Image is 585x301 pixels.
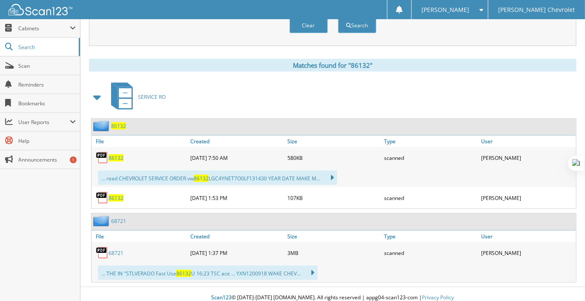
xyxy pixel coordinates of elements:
img: PDF.png [96,246,109,259]
a: SERVICE RO [106,80,166,114]
a: User [479,136,576,147]
div: [PERSON_NAME] [479,244,576,261]
span: User Reports [18,119,70,126]
span: Reminders [18,81,76,88]
button: Clear [290,17,328,33]
a: 68721 [111,217,126,225]
div: 107KB [285,189,382,206]
div: scanned [382,189,479,206]
a: File [92,136,189,147]
div: 580KB [285,149,382,166]
span: Scan123 [212,294,232,301]
a: 86132 [109,154,123,162]
span: [PERSON_NAME] [422,7,470,12]
span: Cabinets [18,25,70,32]
div: [DATE] 7:50 AM [189,149,286,166]
a: File [92,231,189,242]
span: Bookmarks [18,100,76,107]
div: ... read CHEVROLET SERVICE ORDER vw LGC4YNET7O0LF131430 YEAR DATE MAKE M... [98,171,337,185]
div: 1 [70,156,77,163]
a: 68721 [109,249,123,257]
a: 86132 [111,122,126,130]
iframe: Chat Widget [542,260,585,301]
a: Size [285,231,382,242]
img: scan123-logo-white.svg [9,4,72,15]
span: [PERSON_NAME] Chevrolet [498,7,575,12]
span: Help [18,137,76,145]
a: Privacy Policy [422,294,454,301]
a: 86132 [109,194,123,202]
img: folder2.png [93,121,111,131]
span: Announcements [18,156,76,163]
div: Matches found for "86132" [89,59,576,72]
a: User [479,231,576,242]
a: Created [189,136,286,147]
button: Search [338,17,376,33]
span: SERVICE RO [138,93,166,101]
div: [DATE] 1:37 PM [189,244,286,261]
div: [DATE] 1:53 PM [189,189,286,206]
span: Scan [18,62,76,69]
div: ... THE IN "STLVERADO Fast Use U 16:23 TSC ace ... YXN1200918 WAKE CHEV... [98,266,318,280]
span: 86132 [194,175,209,182]
div: 3MB [285,244,382,261]
div: [PERSON_NAME] [479,189,576,206]
img: folder2.png [93,216,111,226]
span: Search [18,43,75,51]
a: Size [285,136,382,147]
a: Created [189,231,286,242]
div: scanned [382,244,479,261]
a: Type [382,231,479,242]
a: Type [382,136,479,147]
div: [PERSON_NAME] [479,149,576,166]
img: PDF.png [96,151,109,164]
img: PDF.png [96,191,109,204]
div: scanned [382,149,479,166]
span: 86132 [176,270,191,277]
